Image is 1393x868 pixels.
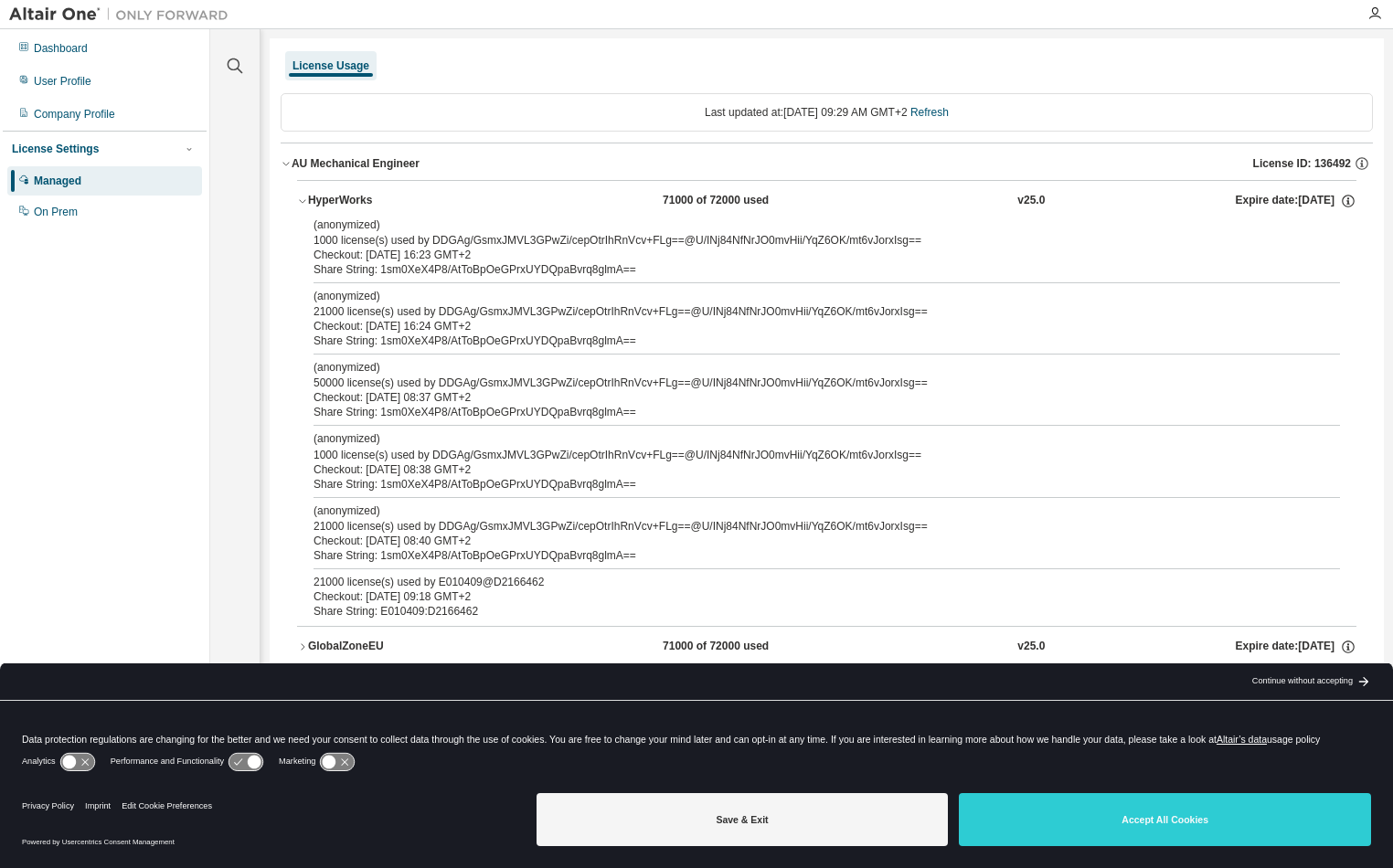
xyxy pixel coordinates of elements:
p: (anonymized) [314,217,1296,233]
div: GlobalZoneEU [308,639,473,655]
div: HyperWorks [308,193,473,209]
div: Checkout: [DATE] 08:40 GMT+2 [314,534,1296,548]
div: AU Mechanical Engineer [292,156,420,171]
p: (anonymized) [314,289,1296,304]
div: 1000 license(s) used by DDGAg/GsmxJMVL3GPwZi/cepOtrIhRnVcv+FLg==@U/INj84NfNrJO0mvHii/YqZ6OK/mt6vJ... [314,431,1296,461]
div: Share String: 1sm0XeX4P8/AtToBpOeGPrxUYDQpaBvrq8glmA== [314,477,1296,492]
div: Company Profile [34,107,115,122]
p: (anonymized) [314,360,1296,376]
div: 71000 of 72000 used [663,639,827,655]
button: AU Mechanical EngineerLicense ID: 136492 [281,143,1373,184]
p: (anonymized) [314,431,1296,447]
div: Checkout: [DATE] 16:23 GMT+2 [314,248,1296,262]
div: 1000 license(s) used by DDGAg/GsmxJMVL3GPwZi/cepOtrIhRnVcv+FLg==@U/INj84NfNrJO0mvHii/YqZ6OK/mt6vJ... [314,217,1296,248]
img: Altair One [9,5,238,24]
div: 21000 license(s) used by E010409@D2166462 [314,575,1296,589]
div: Share String: 1sm0XeX4P8/AtToBpOeGPrxUYDQpaBvrq8glmA== [314,262,1296,277]
div: 21000 license(s) used by DDGAg/GsmxJMVL3GPwZi/cepOtrIhRnVcv+FLg==@U/INj84NfNrJO0mvHii/YqZ6OK/mt6v... [314,289,1296,319]
div: On Prem [34,205,78,219]
div: v25.0 [1017,639,1045,655]
div: Last updated at: [DATE] 09:29 AM GMT+2 [281,93,1373,132]
div: 50000 license(s) used by DDGAg/GsmxJMVL3GPwZi/cepOtrIhRnVcv+FLg==@U/INj84NfNrJO0mvHii/YqZ6OK/mt6v... [314,360,1296,390]
div: Share String: 1sm0XeX4P8/AtToBpOeGPrxUYDQpaBvrq8glmA== [314,333,1296,348]
div: Share String: 1sm0XeX4P8/AtToBpOeGPrxUYDQpaBvrq8glmA== [314,405,1296,419]
div: Expire date: [DATE] [1236,193,1356,209]
div: Checkout: [DATE] 08:37 GMT+2 [314,390,1296,405]
div: v25.0 [1017,193,1045,209]
a: Refresh [910,106,949,119]
div: Expire date: [DATE] [1236,639,1356,655]
div: License Settings [12,142,99,156]
div: 71000 of 72000 used [663,193,827,209]
div: Share String: 1sm0XeX4P8/AtToBpOeGPrxUYDQpaBvrq8glmA== [314,548,1296,563]
div: User Profile [34,74,91,89]
div: License Usage [292,58,369,73]
button: GlobalZoneEU71000 of 72000 usedv25.0Expire date:[DATE] [297,627,1356,667]
div: Checkout: [DATE] 16:24 GMT+2 [314,319,1296,333]
div: 21000 license(s) used by DDGAg/GsmxJMVL3GPwZi/cepOtrIhRnVcv+FLg==@U/INj84NfNrJO0mvHii/YqZ6OK/mt6v... [314,503,1296,534]
div: Checkout: [DATE] 09:18 GMT+2 [314,589,1296,604]
p: (anonymized) [314,503,1296,519]
div: Managed [34,174,81,188]
div: Share String: E010409:D2166462 [314,604,1296,619]
span: License ID: 136492 [1253,156,1351,171]
button: HyperWorks71000 of 72000 usedv25.0Expire date:[DATE] [297,181,1356,221]
div: Checkout: [DATE] 08:38 GMT+2 [314,462,1296,477]
div: Dashboard [34,41,88,56]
